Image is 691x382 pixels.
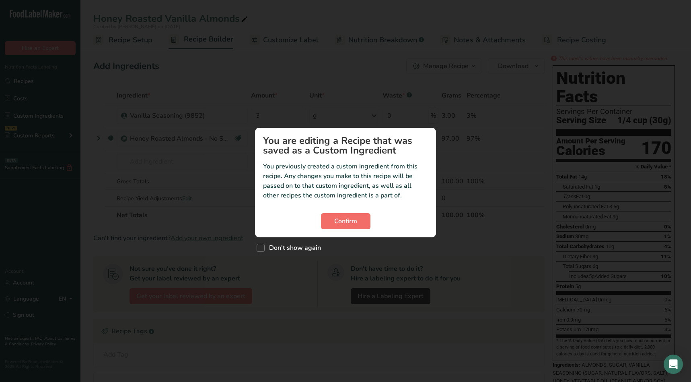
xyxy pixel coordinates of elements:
[265,244,321,252] span: Don't show again
[263,162,428,200] p: You previously created a custom ingredient from this recipe. Any changes you make to this recipe ...
[263,136,428,155] h1: You are editing a Recipe that was saved as a Custom Ingredient
[321,213,370,229] button: Confirm
[664,355,683,374] div: Open Intercom Messenger
[334,216,357,226] span: Confirm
